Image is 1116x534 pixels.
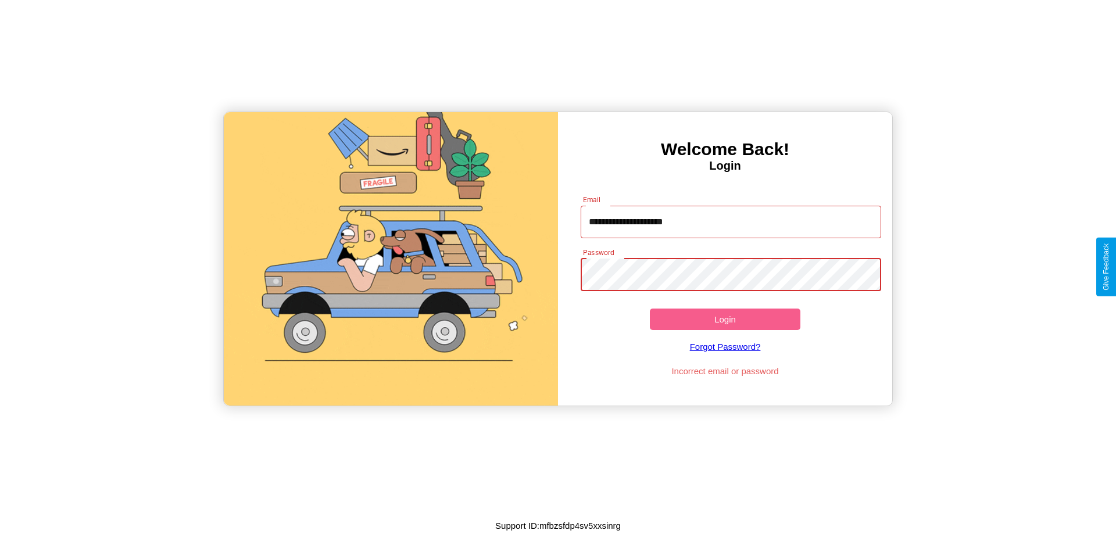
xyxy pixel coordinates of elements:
[575,330,876,363] a: Forgot Password?
[558,159,892,173] h4: Login
[650,309,800,330] button: Login
[1102,243,1110,291] div: Give Feedback
[558,139,892,159] h3: Welcome Back!
[224,112,558,406] img: gif
[575,363,876,379] p: Incorrect email or password
[583,195,601,205] label: Email
[583,248,614,257] label: Password
[495,518,621,533] p: Support ID: mfbzsfdp4sv5xxsinrg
